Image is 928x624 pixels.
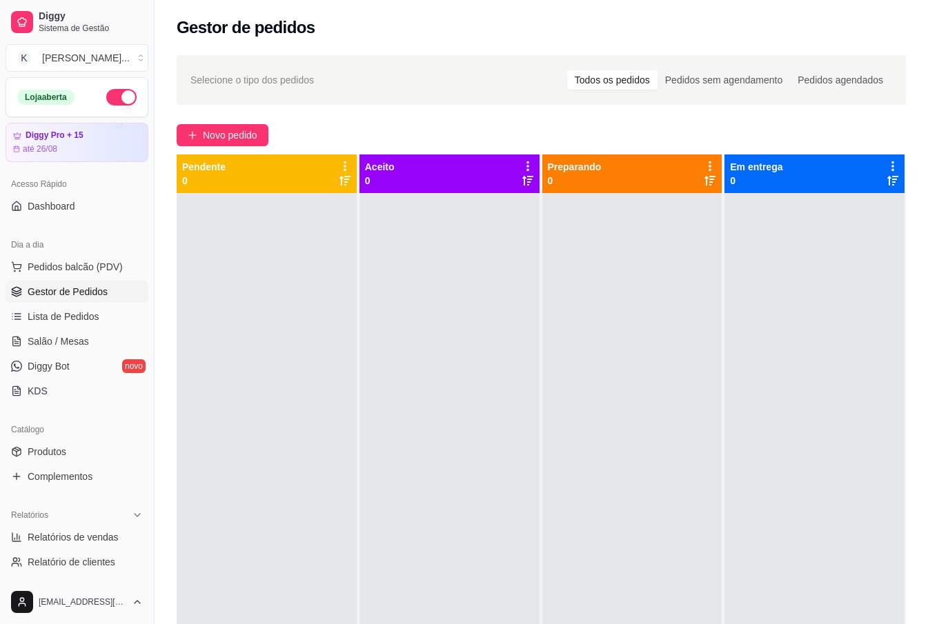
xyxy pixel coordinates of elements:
a: KDS [6,380,148,402]
div: Acesso Rápido [6,173,148,195]
span: Sistema de Gestão [39,23,143,34]
span: Novo pedido [203,128,257,143]
span: Diggy [39,10,143,23]
button: Pedidos balcão (PDV) [6,256,148,278]
p: Preparando [548,160,602,174]
div: Catálogo [6,419,148,441]
span: KDS [28,384,48,398]
span: Relatórios [11,510,48,521]
a: Salão / Mesas [6,330,148,352]
span: Relatório de clientes [28,555,115,569]
span: Produtos [28,445,66,459]
p: Em entrega [730,160,782,174]
span: Pedidos balcão (PDV) [28,260,123,274]
a: Diggy Pro + 15até 26/08 [6,123,148,162]
span: Relatórios de vendas [28,530,119,544]
p: Pendente [182,160,226,174]
a: Gestor de Pedidos [6,281,148,303]
h2: Gestor de pedidos [177,17,315,39]
div: Pedidos sem agendamento [658,70,790,90]
a: Complementos [6,465,148,487]
span: K [17,51,31,65]
span: Salão / Mesas [28,334,89,348]
button: [EMAIL_ADDRESS][DOMAIN_NAME] [6,585,148,618]
p: Aceito [365,160,395,174]
span: plus [188,130,197,140]
span: Complementos [28,470,92,483]
div: Pedidos agendados [790,70,891,90]
p: 0 [365,174,395,188]
button: Select a team [6,44,148,72]
span: Dashboard [28,199,75,213]
span: Lista de Pedidos [28,310,99,323]
a: Produtos [6,441,148,463]
article: até 26/08 [23,143,57,154]
a: Relatórios de vendas [6,526,148,548]
p: 0 [182,174,226,188]
span: Diggy Bot [28,359,70,373]
p: 0 [548,174,602,188]
a: Diggy Botnovo [6,355,148,377]
a: DiggySistema de Gestão [6,6,148,39]
span: Selecione o tipo dos pedidos [190,72,314,88]
a: Relatório de mesas [6,576,148,598]
span: [EMAIL_ADDRESS][DOMAIN_NAME] [39,596,126,607]
article: Diggy Pro + 15 [26,130,83,141]
p: 0 [730,174,782,188]
a: Dashboard [6,195,148,217]
a: Relatório de clientes [6,551,148,573]
button: Novo pedido [177,124,268,146]
div: [PERSON_NAME] ... [42,51,130,65]
span: Gestor de Pedidos [28,285,108,299]
div: Todos os pedidos [567,70,658,90]
div: Dia a dia [6,234,148,256]
div: Loja aberta [17,90,75,105]
a: Lista de Pedidos [6,305,148,328]
button: Alterar Status [106,89,137,105]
